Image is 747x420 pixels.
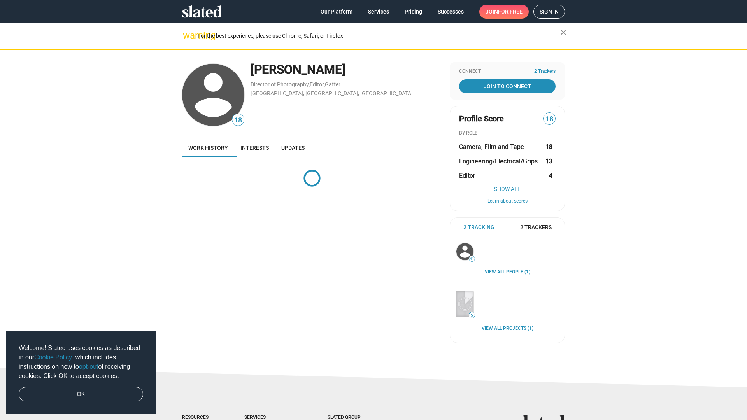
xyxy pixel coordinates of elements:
span: Interests [240,145,269,151]
a: Interests [234,138,275,157]
span: Welcome! Slated uses cookies as described in our , which includes instructions on how to of recei... [19,343,143,381]
a: Pricing [398,5,428,19]
div: For the best experience, please use Chrome, Safari, or Firefox. [198,31,560,41]
span: Camera, Film and Tape [459,143,524,151]
span: Services [368,5,389,19]
a: Our Platform [314,5,359,19]
span: 41 [469,257,475,261]
button: Learn about scores [459,198,556,205]
span: , [309,83,310,87]
div: cookieconsent [6,331,156,414]
a: dismiss cookie message [19,387,143,402]
a: opt-out [79,363,98,370]
span: Our Platform [321,5,352,19]
span: Pricing [405,5,422,19]
span: Join [486,5,523,19]
a: Successes [431,5,470,19]
a: Editor [310,81,324,87]
span: 18 [232,115,244,126]
span: 5 [469,313,475,318]
a: Services [362,5,395,19]
span: 2 Trackers [520,224,552,231]
a: Director of Photography [251,81,309,87]
strong: 4 [549,171,552,180]
span: for free [498,5,523,19]
strong: 18 [545,143,552,151]
span: Updates [281,145,305,151]
div: Connect [459,68,556,75]
a: View all People (1) [485,269,530,275]
mat-icon: close [559,28,568,37]
a: Join To Connect [459,79,556,93]
span: Sign in [540,5,559,18]
span: 18 [544,114,555,124]
mat-icon: warning [183,31,192,40]
div: [PERSON_NAME] [251,61,442,78]
span: , [324,83,325,87]
span: Work history [188,145,228,151]
a: Sign in [533,5,565,19]
button: Show All [459,186,556,192]
span: Engineering/Electrical/Grips [459,157,538,165]
a: Work history [182,138,234,157]
span: Join To Connect [461,79,554,93]
span: Successes [438,5,464,19]
span: 2 Tracking [463,224,494,231]
a: Joinfor free [479,5,529,19]
div: BY ROLE [459,130,556,136]
a: Cookie Policy [34,354,72,360]
a: [GEOGRAPHIC_DATA], [GEOGRAPHIC_DATA], [GEOGRAPHIC_DATA] [251,90,413,96]
span: Profile Score [459,114,504,124]
span: Editor [459,171,475,180]
a: Updates [275,138,311,157]
a: View all Projects (1) [482,325,533,332]
span: 2 Trackers [534,68,556,75]
strong: 13 [545,157,552,165]
a: Gaffer [325,81,340,87]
